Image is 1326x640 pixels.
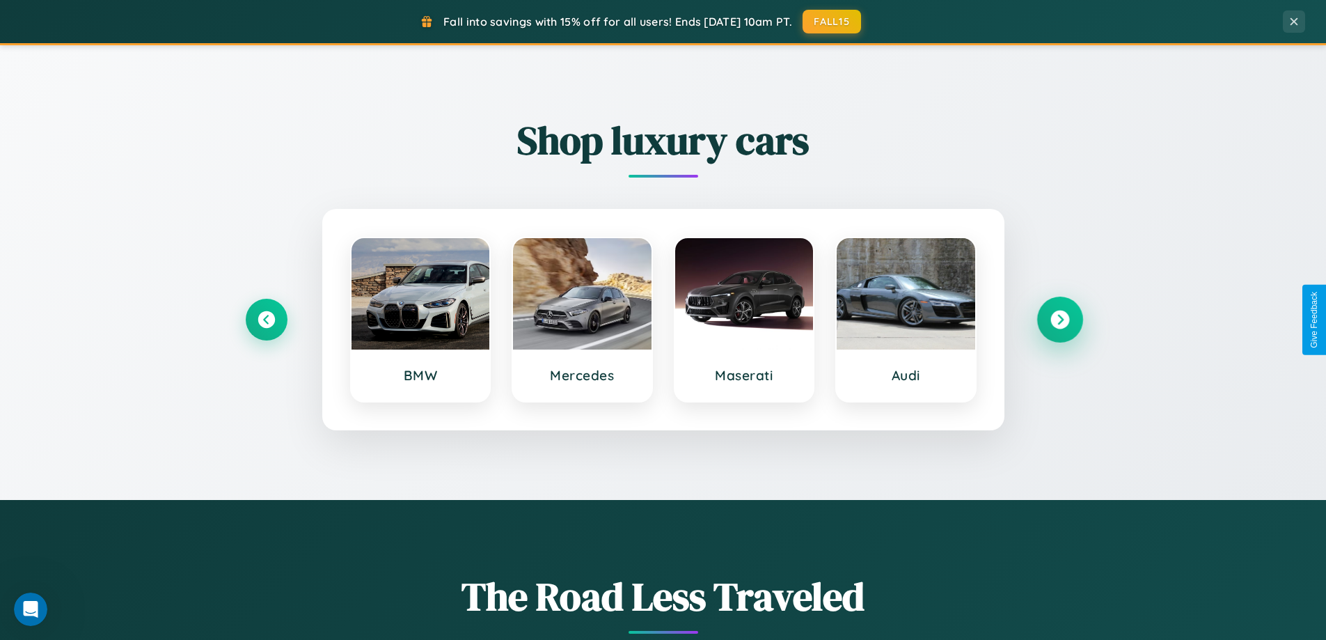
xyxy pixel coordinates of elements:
[246,114,1081,167] h2: Shop luxury cars
[527,367,638,384] h3: Mercedes
[803,10,861,33] button: FALL15
[851,367,961,384] h3: Audi
[14,593,47,626] iframe: Intercom live chat
[246,570,1081,623] h1: The Road Less Traveled
[689,367,800,384] h3: Maserati
[365,367,476,384] h3: BMW
[443,15,792,29] span: Fall into savings with 15% off for all users! Ends [DATE] 10am PT.
[1309,292,1319,348] div: Give Feedback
